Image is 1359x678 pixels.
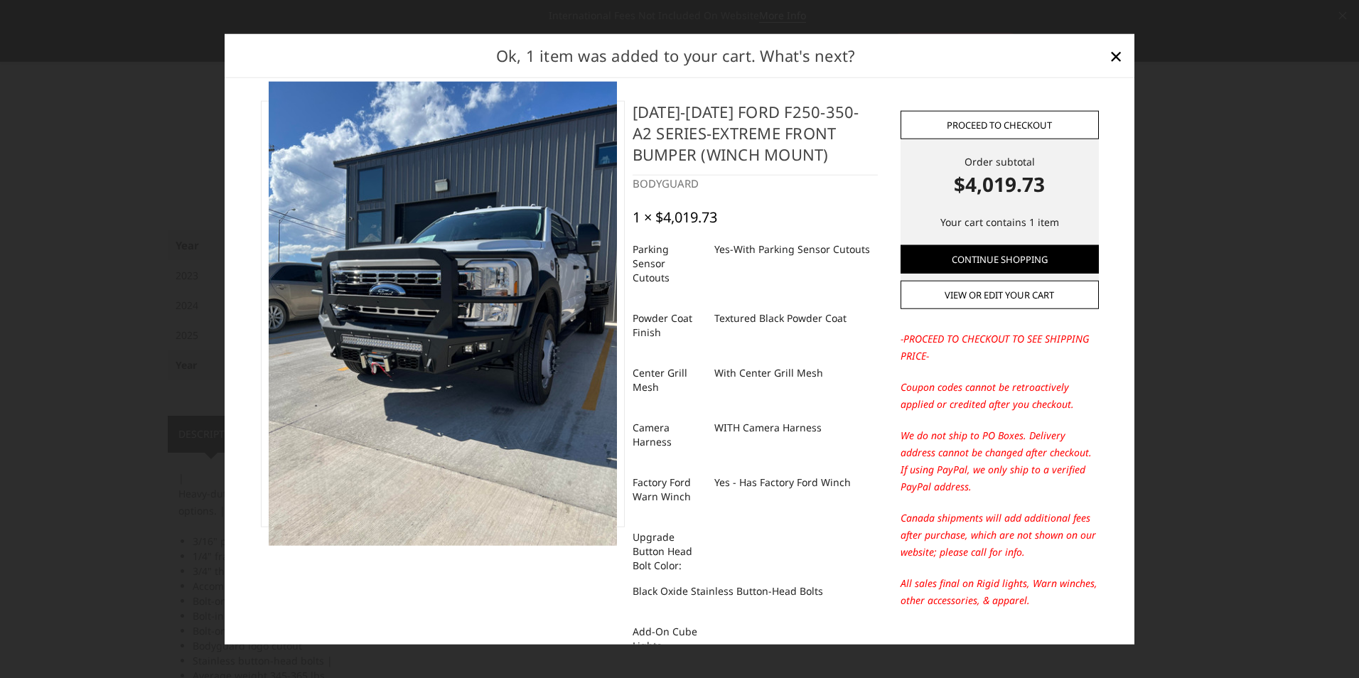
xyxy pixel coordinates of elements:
[901,168,1099,198] strong: $4,019.73
[901,330,1099,365] p: -PROCEED TO CHECKOUT TO SEE SHIPPING PRICE-
[714,360,823,386] dd: With Center Grill Mesh
[901,213,1099,230] p: Your cart contains 1 item
[714,306,847,331] dd: Textured Black Powder Coat
[247,44,1105,68] h2: Ok, 1 item was added to your cart. What's next?
[714,237,870,262] dd: Yes-With Parking Sensor Cutouts
[633,619,704,659] dt: Add-On Cube Lights
[633,175,878,191] div: BODYGUARD
[714,470,851,495] dd: Yes - Has Factory Ford Winch
[901,281,1099,309] a: View or edit your cart
[633,360,704,400] dt: Center Grill Mesh
[633,470,704,510] dt: Factory Ford Warn Winch
[1288,610,1359,678] iframe: Chat Widget
[901,110,1099,139] a: Proceed to checkout
[633,306,704,345] dt: Powder Coat Finish
[269,82,617,546] img: 2023-2025 Ford F250-350-A2 Series-Extreme Front Bumper (winch mount)
[901,154,1099,198] div: Order subtotal
[633,579,823,604] dd: Black Oxide Stainless Button-Head Bolts
[901,244,1099,273] a: Continue Shopping
[633,237,704,291] dt: Parking Sensor Cutouts
[1110,40,1122,70] span: ×
[901,575,1099,609] p: All sales final on Rigid lights, Warn winches, other accessories, & apparel.
[901,427,1099,495] p: We do not ship to PO Boxes. Delivery address cannot be changed after checkout. If using PayPal, w...
[633,415,704,455] dt: Camera Harness
[1105,44,1127,67] a: Close
[633,524,704,579] dt: Upgrade Button Head Bolt Color:
[901,510,1099,561] p: Canada shipments will add additional fees after purchase, which are not shown on our website; ple...
[633,209,717,226] div: 1 × $4,019.73
[633,100,878,175] h4: [DATE]-[DATE] Ford F250-350-A2 Series-Extreme Front Bumper (winch mount)
[901,379,1099,413] p: Coupon codes cannot be retroactively applied or credited after you checkout.
[714,415,822,441] dd: WITH Camera Harness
